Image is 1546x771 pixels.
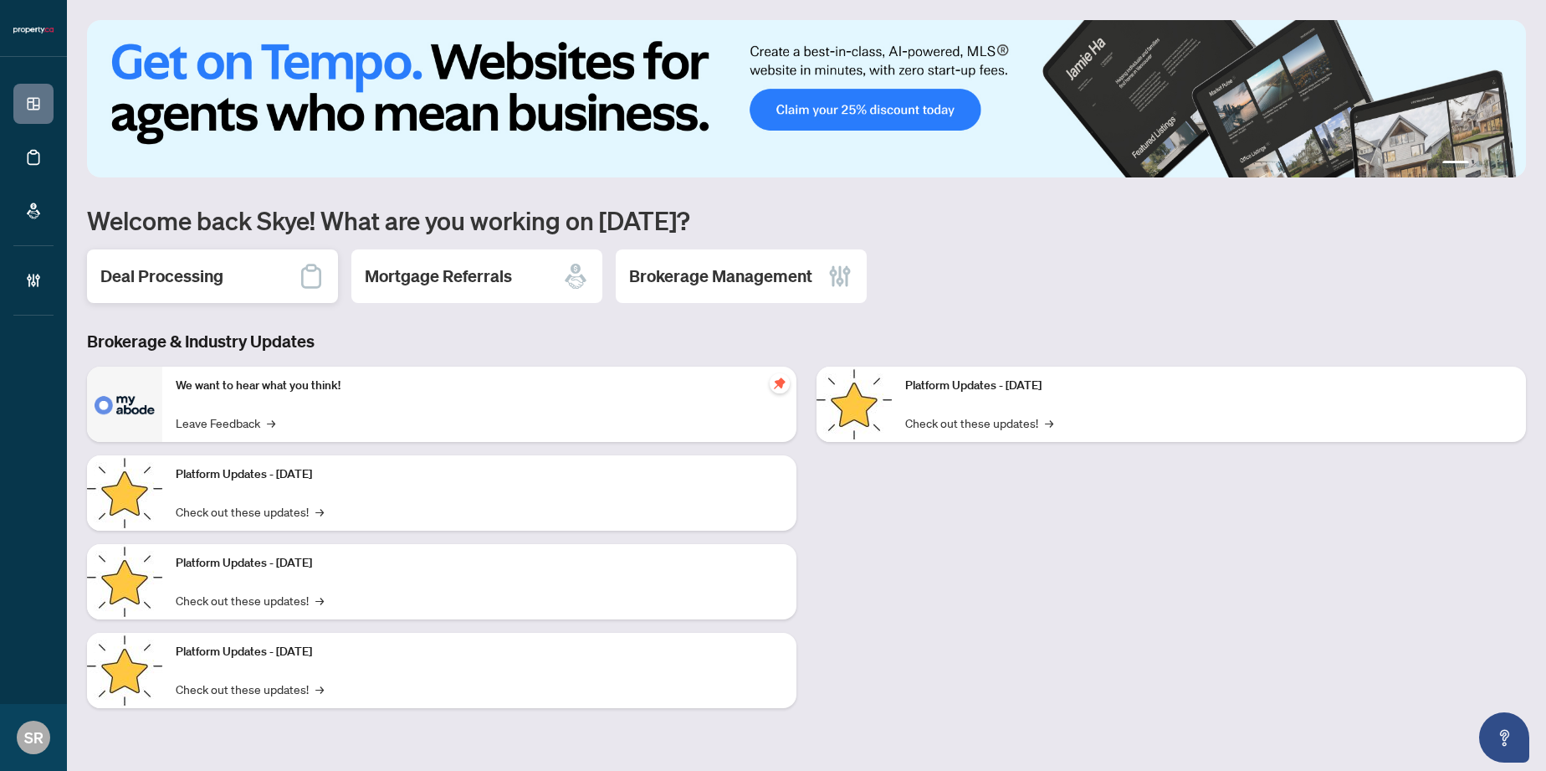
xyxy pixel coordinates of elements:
[87,204,1526,236] h1: Welcome back Skye! What are you working on [DATE]?
[176,591,324,609] a: Check out these updates!→
[176,680,324,698] a: Check out these updates!→
[1502,161,1509,167] button: 4
[176,502,324,521] a: Check out these updates!→
[176,465,783,484] p: Platform Updates - [DATE]
[100,265,223,288] h2: Deal Processing
[24,726,44,749] span: SR
[176,414,275,432] a: Leave Feedback→
[1479,712,1529,763] button: Open asap
[87,544,162,619] img: Platform Updates - July 21, 2025
[629,265,812,288] h2: Brokerage Management
[770,373,790,393] span: pushpin
[365,265,512,288] h2: Mortgage Referrals
[87,633,162,708] img: Platform Updates - July 8, 2025
[176,643,783,661] p: Platform Updates - [DATE]
[817,367,892,442] img: Platform Updates - June 23, 2025
[87,20,1526,177] img: Slide 0
[905,414,1053,432] a: Check out these updates!→
[87,367,162,442] img: We want to hear what you think!
[1442,161,1469,167] button: 1
[267,414,275,432] span: →
[87,330,1526,353] h3: Brokerage & Industry Updates
[905,377,1513,395] p: Platform Updates - [DATE]
[315,502,324,521] span: →
[13,25,54,35] img: logo
[1045,414,1053,432] span: →
[176,554,783,573] p: Platform Updates - [DATE]
[315,680,324,698] span: →
[176,377,783,395] p: We want to hear what you think!
[1476,161,1482,167] button: 2
[87,455,162,531] img: Platform Updates - September 16, 2025
[1489,161,1496,167] button: 3
[315,591,324,609] span: →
